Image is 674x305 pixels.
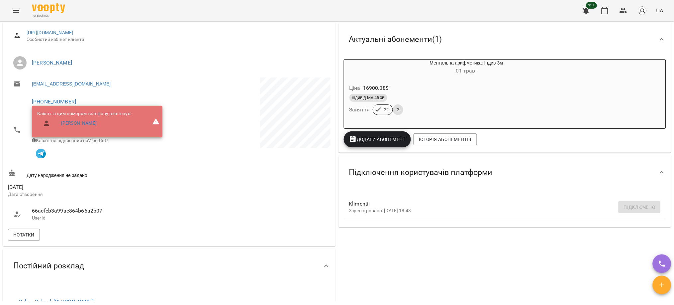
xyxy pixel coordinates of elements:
[349,83,361,93] h6: Ціна
[32,80,111,87] a: [EMAIL_ADDRESS][DOMAIN_NAME]
[456,68,477,74] span: 01 трав -
[349,167,493,178] span: Підключення користувачів платформи
[414,133,477,145] button: Історія абонементів
[349,95,387,101] span: індивід МА 45 хв
[344,60,376,76] div: Ментальна арифметика: Індив 3м
[8,3,24,19] button: Menu
[32,215,162,222] p: UserId
[419,135,471,143] span: Історія абонементів
[32,144,50,162] button: Клієнт підписаний на VooptyBot
[32,138,108,143] span: Клієнт не підписаний на ViberBot!
[338,22,672,57] div: Актуальні абонементи(1)
[654,4,666,17] button: UA
[338,155,672,190] div: Підключення користувачів платформи
[349,200,650,208] span: Klimentii
[19,298,94,305] a: Gelios School»[PERSON_NAME]
[36,149,46,159] img: Telegram
[344,131,411,147] button: Додати Абонемент
[32,98,76,105] a: [PHONE_NUMBER]
[586,2,597,9] span: 99+
[8,229,40,241] button: Нотатки
[8,191,168,198] p: Дата створення
[349,34,442,45] span: Актуальні абонементи ( 1 )
[32,14,65,18] span: For Business
[37,110,131,133] ul: Клієнт із цим номером телефону вже існує:
[13,231,35,239] span: Нотатки
[656,7,663,14] span: UA
[27,30,73,35] a: [URL][DOMAIN_NAME]
[3,249,336,283] div: Постійний розклад
[32,3,65,13] img: Voopty Logo
[61,120,97,127] a: [PERSON_NAME]
[349,208,650,214] p: Зареєстровано: [DATE] 18:43
[376,60,557,76] div: Ментальна арифметика: Індив 3м
[32,60,72,66] a: [PERSON_NAME]
[13,261,84,271] span: Постійний розклад
[8,183,168,191] span: [DATE]
[32,207,162,215] span: 66acfeb3a99ae864b66a2b07
[393,107,403,113] span: 2
[7,168,169,180] div: Дату народження не задано
[27,36,325,43] span: Особистий кабінет клієнта
[380,107,393,113] span: 22
[349,135,406,143] span: Додати Абонемент
[363,84,389,92] p: 16900.08 $
[344,60,557,123] button: Ментальна арифметика: Індив 3м01 трав- Ціна16900.08$індивід МА 45 хвЗаняття222
[638,6,647,15] img: avatar_s.png
[349,105,370,114] h6: Заняття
